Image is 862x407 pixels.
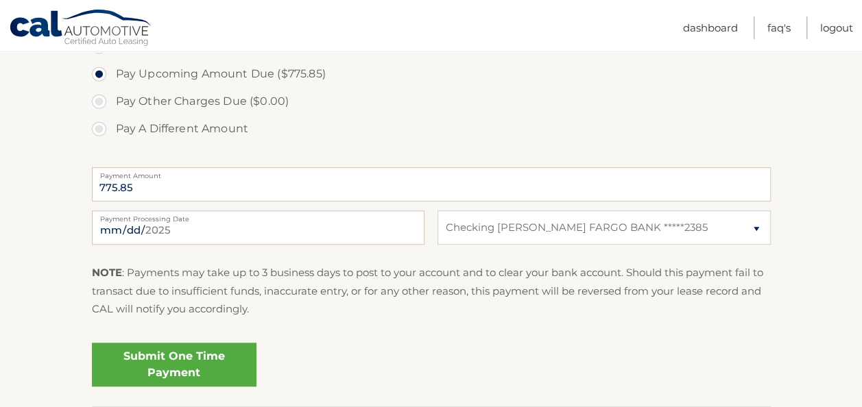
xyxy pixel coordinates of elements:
[92,343,256,386] a: Submit One Time Payment
[767,16,791,39] a: FAQ's
[92,115,771,143] label: Pay A Different Amount
[92,167,771,201] input: Payment Amount
[683,16,738,39] a: Dashboard
[92,60,771,88] label: Pay Upcoming Amount Due ($775.85)
[9,9,153,49] a: Cal Automotive
[92,88,771,115] label: Pay Other Charges Due ($0.00)
[92,210,424,245] input: Payment Date
[92,264,771,318] p: : Payments may take up to 3 business days to post to your account and to clear your bank account....
[92,210,424,221] label: Payment Processing Date
[92,167,771,178] label: Payment Amount
[92,266,122,279] strong: NOTE
[820,16,853,39] a: Logout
